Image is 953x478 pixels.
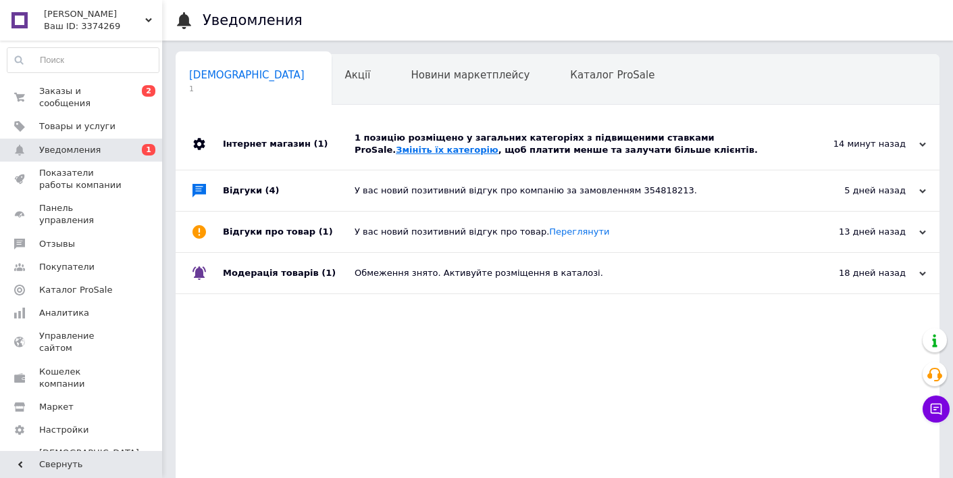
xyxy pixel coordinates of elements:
[39,401,74,413] span: Маркет
[355,267,791,279] div: Обмеження знято. Активуйте розміщення в каталозі.
[396,145,498,155] a: Змініть їх категорію
[223,212,355,252] div: Відгуки про товар
[7,48,159,72] input: Поиск
[355,226,791,238] div: У вас новий позитивний відгук про товар.
[313,139,328,149] span: (1)
[791,226,926,238] div: 13 дней назад
[39,120,115,133] span: Товары и услуги
[39,424,88,436] span: Настройки
[44,20,162,32] div: Ваш ID: 3374269
[39,202,125,226] span: Панель управления
[791,185,926,197] div: 5 дней назад
[189,69,305,81] span: [DEMOGRAPHIC_DATA]
[44,8,145,20] span: Хата Паласа
[923,396,950,423] button: Чат с покупателем
[791,267,926,279] div: 18 дней назад
[319,226,333,237] span: (1)
[223,118,355,170] div: Інтернет магазин
[39,238,75,250] span: Отзывы
[39,366,125,390] span: Кошелек компании
[39,144,101,156] span: Уведомления
[39,85,125,110] span: Заказы и сообщения
[142,144,155,156] span: 1
[39,330,125,354] span: Управление сайтом
[142,85,155,97] span: 2
[321,268,336,278] span: (1)
[39,284,112,296] span: Каталог ProSale
[355,185,791,197] div: У вас новий позитивний відгук про компанію за замовленням 354818213.
[39,167,125,191] span: Показатели работы компании
[411,69,530,81] span: Новини маркетплейсу
[345,69,371,81] span: Акції
[223,170,355,211] div: Відгуки
[189,84,305,94] span: 1
[223,253,355,293] div: Модерація товарів
[791,138,926,150] div: 14 минут назад
[265,185,280,195] span: (4)
[355,132,791,156] div: 1 позицію розміщено у загальних категоріях з підвищеними ставками ProSale. , щоб платити менше та...
[570,69,654,81] span: Каталог ProSale
[39,261,95,273] span: Покупатели
[549,226,609,237] a: Переглянути
[203,12,303,28] h1: Уведомления
[39,307,89,319] span: Аналитика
